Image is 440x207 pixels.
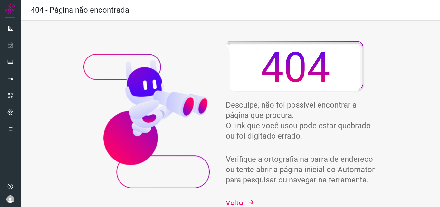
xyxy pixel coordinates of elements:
p: Desculpe, não foi possível encontrar a página que procura. O link que você usou pode estar quebra... [226,100,377,141]
img: Logo [5,4,15,14]
img: Higgor [226,41,365,92]
img: avatar-user-boy.jpg [6,195,14,203]
h2: 404 - Página não encontrada [31,5,129,15]
img: Higgor [83,53,210,188]
p: Verifique a ortografia na barra de endereço ou tente abrir a página inicial do Automator para pes... [226,154,377,185]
